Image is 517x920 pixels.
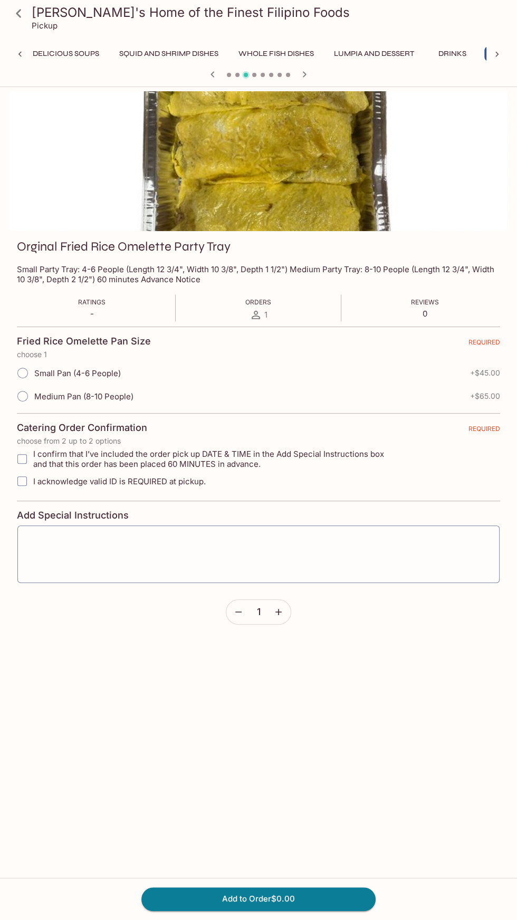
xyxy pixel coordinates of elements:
h4: Catering Order Confirmation [17,422,147,434]
p: choose 1 [17,350,500,359]
h3: [PERSON_NAME]'s Home of the Finest Filipino Foods [32,4,503,21]
button: Add to Order$0.00 [141,887,376,911]
button: Squid and Shrimp Dishes [113,46,224,61]
span: I confirm that I’ve included the order pick up DATE & TIME in the Add Special Instructions box an... [33,449,399,469]
span: Ratings [78,298,106,306]
span: Small Pan (4-6 People) [34,368,121,378]
div: Orginal Fried Rice Omelette Party Tray [9,91,508,231]
button: Drinks [428,46,476,61]
span: + $65.00 [470,392,500,400]
button: Lumpia and Dessert [328,46,420,61]
button: Whole Fish Dishes [233,46,320,61]
span: Medium Pan (8-10 People) [34,391,133,401]
span: Reviews [411,298,439,306]
h3: Orginal Fried Rice Omelette Party Tray [17,238,231,255]
h4: Fried Rice Omelette Pan Size [17,336,151,347]
p: choose from 2 up to 2 options [17,437,500,445]
span: 1 [264,310,267,320]
p: 0 [411,309,439,319]
p: - [78,309,106,319]
p: Pickup [32,21,58,31]
span: I acknowledge valid ID is REQUIRED at pickup. [33,476,206,486]
h4: Add Special Instructions [17,510,500,521]
span: Orders [245,298,271,306]
span: REQUIRED [468,425,500,437]
p: Small Party Tray: 4-6 People (Length 12 3/4", Width 10 3/8", Depth 1 1/2") Medium Party Tray: 8-1... [17,264,500,284]
span: + $45.00 [470,369,500,377]
button: Delicious Soups [27,46,105,61]
span: REQUIRED [468,338,500,350]
span: 1 [257,606,261,618]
